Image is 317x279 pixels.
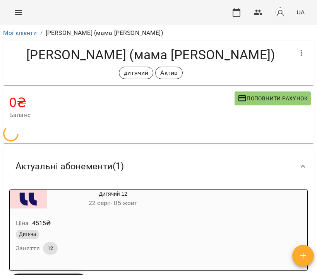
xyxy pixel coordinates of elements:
h4: [PERSON_NAME] (мама [PERSON_NAME]) [9,47,292,63]
div: Дитячий 12 [47,190,179,208]
h6: Заняття [16,243,40,254]
span: 22 серп - 05 жовт [89,199,137,207]
h4: 0 ₴ [9,95,235,110]
button: UA [293,5,308,19]
div: дитячий [119,67,153,79]
h6: Ціна [16,218,29,229]
span: Актуальні абонементи ( 1 ) [15,160,124,172]
span: Поповнити рахунок [238,94,308,103]
nav: breadcrumb [3,28,314,38]
button: Поповнити рахунок [235,91,311,105]
span: UA [296,8,305,16]
button: Menu [9,3,28,22]
a: Мої клієнти [3,29,37,36]
span: 12 [43,245,58,252]
div: Актуальні абонементи(1) [3,146,314,186]
span: Дитяча [16,231,39,238]
span: Баланс [9,110,235,120]
div: Актив [155,67,183,79]
button: Дитячий 1222 серп- 05 жовтЦіна4515₴ДитячаЗаняття12 [10,190,179,264]
li: / [40,28,43,38]
p: дитячий [124,68,148,77]
p: 4515 ₴ [32,219,51,228]
p: [PERSON_NAME] (мама [PERSON_NAME]) [46,28,163,38]
p: Актив [160,68,178,77]
div: Дитячий 12 [10,190,47,208]
img: avatar_s.png [275,7,286,18]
